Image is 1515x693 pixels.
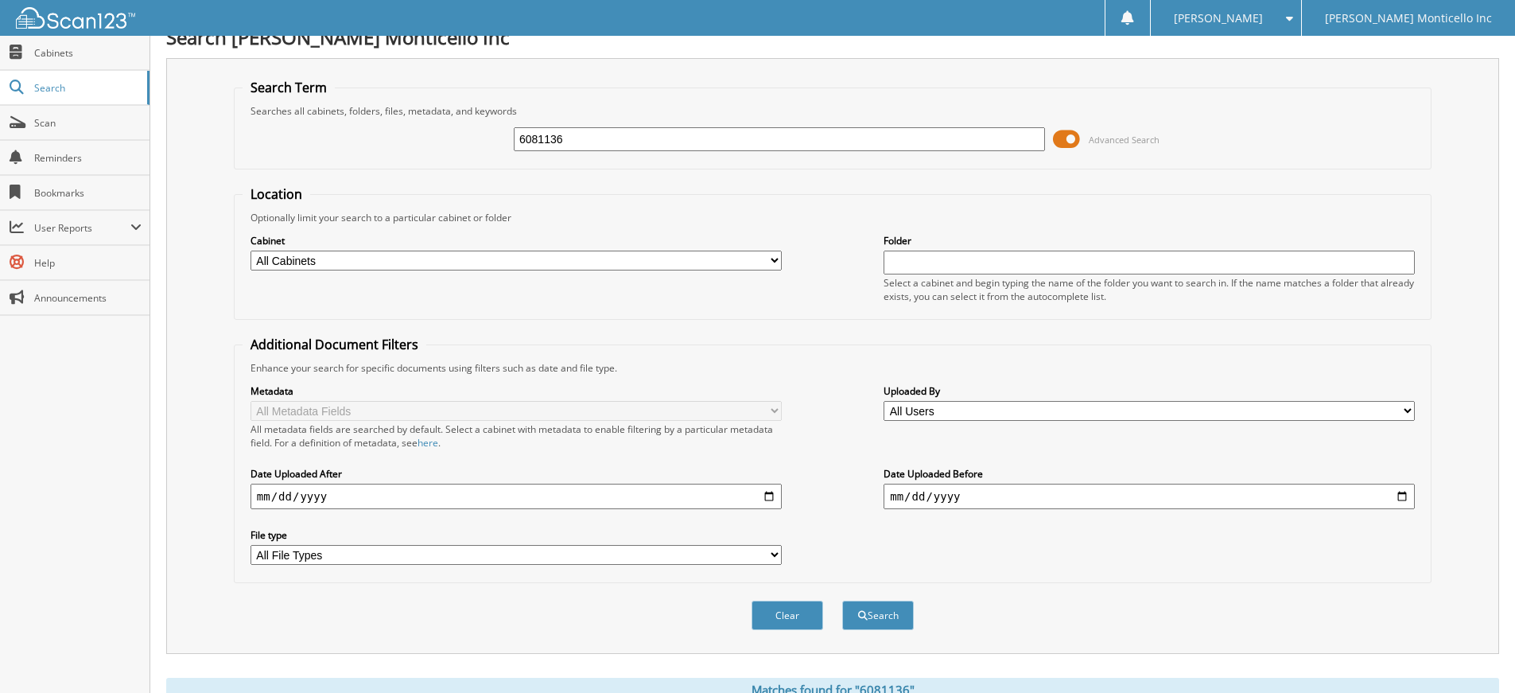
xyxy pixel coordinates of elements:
[884,484,1415,509] input: end
[884,384,1415,398] label: Uploaded By
[1435,617,1515,693] iframe: Chat Widget
[166,24,1499,50] h1: Search [PERSON_NAME] Monticello Inc
[884,234,1415,247] label: Folder
[16,7,135,29] img: scan123-logo-white.svg
[243,79,335,96] legend: Search Term
[251,528,782,542] label: File type
[243,104,1423,118] div: Searches all cabinets, folders, files, metadata, and keywords
[251,422,782,450] div: All metadata fields are searched by default. Select a cabinet with metadata to enable filtering b...
[34,116,142,130] span: Scan
[34,291,142,305] span: Announcements
[34,221,130,235] span: User Reports
[418,436,438,450] a: here
[243,185,310,203] legend: Location
[243,361,1423,375] div: Enhance your search for specific documents using filters such as date and file type.
[34,46,142,60] span: Cabinets
[34,151,142,165] span: Reminders
[752,601,823,630] button: Clear
[251,234,782,247] label: Cabinet
[34,186,142,200] span: Bookmarks
[884,276,1415,303] div: Select a cabinet and begin typing the name of the folder you want to search in. If the name match...
[251,384,782,398] label: Metadata
[34,256,142,270] span: Help
[34,81,139,95] span: Search
[243,336,426,353] legend: Additional Document Filters
[251,484,782,509] input: start
[1325,14,1492,23] span: [PERSON_NAME] Monticello Inc
[251,467,782,481] label: Date Uploaded After
[243,211,1423,224] div: Optionally limit your search to a particular cabinet or folder
[884,467,1415,481] label: Date Uploaded Before
[842,601,914,630] button: Search
[1089,134,1160,146] span: Advanced Search
[1174,14,1263,23] span: [PERSON_NAME]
